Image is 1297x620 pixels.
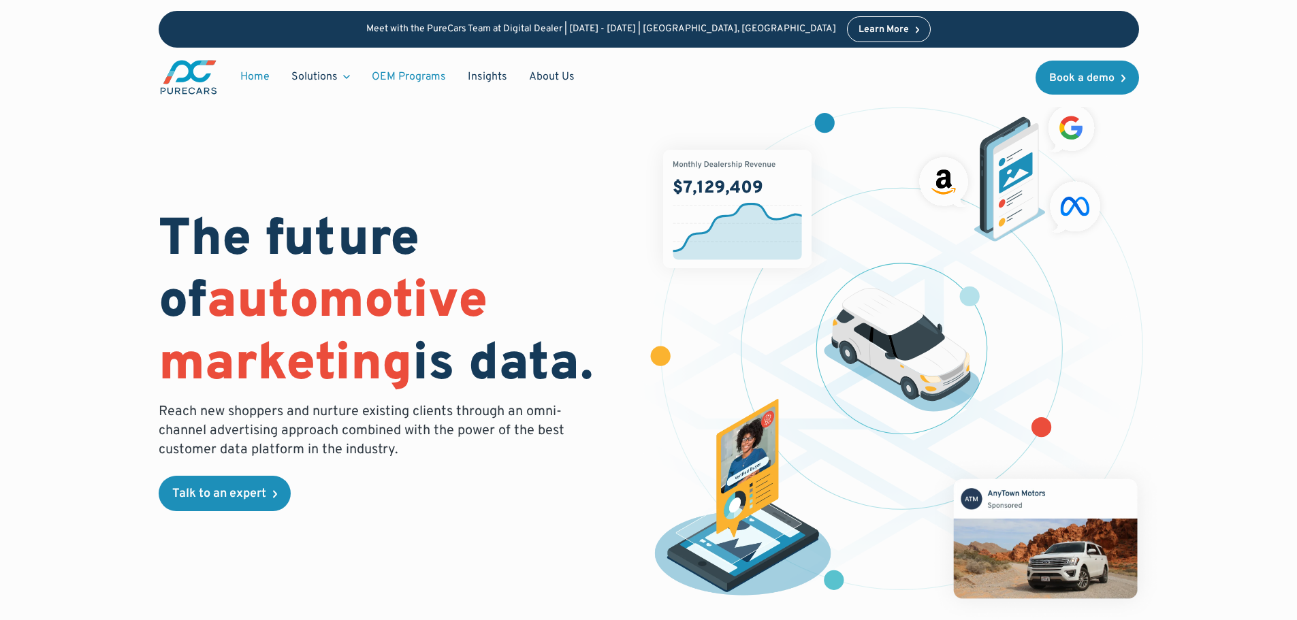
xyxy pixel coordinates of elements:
a: OEM Programs [361,64,457,90]
a: Learn More [847,16,931,42]
div: Learn More [859,25,909,35]
a: Home [229,64,281,90]
img: illustration of a vehicle [824,288,980,412]
a: Insights [457,64,518,90]
div: Book a demo [1049,73,1115,84]
div: Solutions [281,64,361,90]
h1: The future of is data. [159,210,633,397]
span: automotive marketing [159,270,487,397]
img: chart showing monthly dealership revenue of $7m [663,150,812,268]
a: Book a demo [1036,61,1139,95]
a: Talk to an expert [159,476,291,511]
p: Meet with the PureCars Team at Digital Dealer | [DATE] - [DATE] | [GEOGRAPHIC_DATA], [GEOGRAPHIC_... [366,24,836,35]
a: About Us [518,64,586,90]
a: main [159,59,219,96]
p: Reach new shoppers and nurture existing clients through an omni-channel advertising approach comb... [159,402,573,459]
div: Solutions [291,69,338,84]
div: Talk to an expert [172,488,266,500]
img: ads on social media and advertising partners [912,98,1108,242]
img: persona of a buyer [641,399,845,602]
img: purecars logo [159,59,219,96]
